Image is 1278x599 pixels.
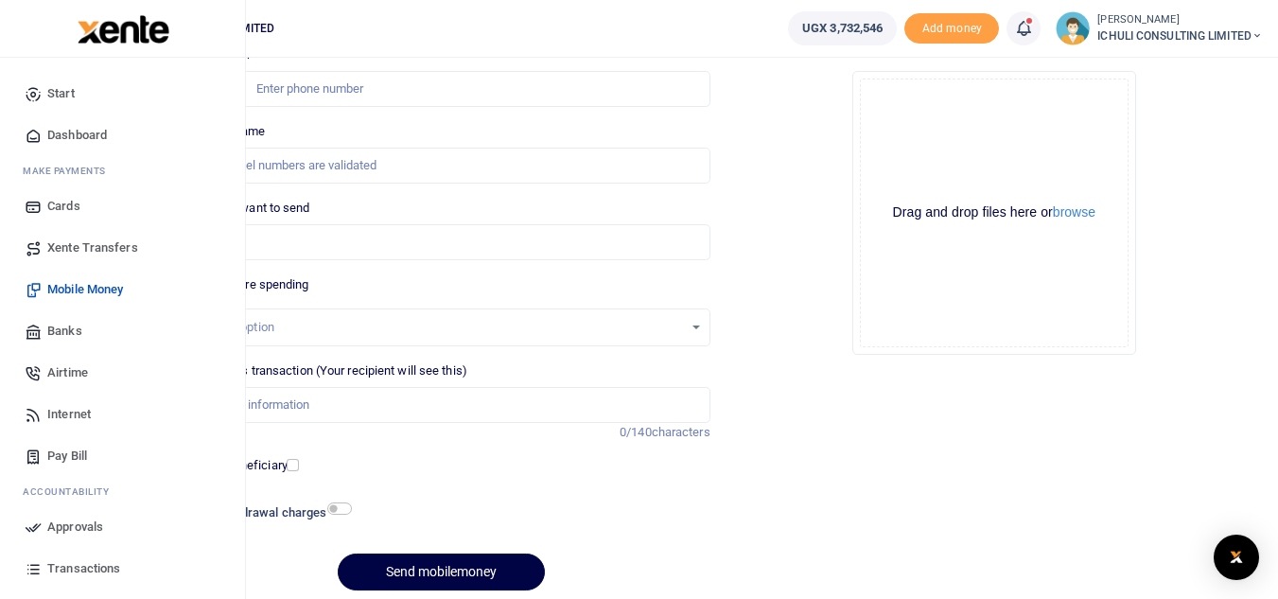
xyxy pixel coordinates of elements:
[15,115,230,156] a: Dashboard
[47,280,123,299] span: Mobile Money
[15,156,230,185] li: M
[32,164,106,178] span: ake Payments
[175,505,343,520] h6: Include withdrawal charges
[172,224,709,260] input: UGX
[338,554,545,590] button: Send mobilemoney
[47,238,138,257] span: Xente Transfers
[904,13,999,44] li: Toup your wallet
[15,477,230,506] li: Ac
[620,425,652,439] span: 0/140
[37,484,109,499] span: countability
[15,394,230,435] a: Internet
[47,84,75,103] span: Start
[47,322,82,341] span: Banks
[1056,11,1263,45] a: profile-user [PERSON_NAME] ICHULI CONSULTING LIMITED
[904,20,999,34] a: Add money
[76,21,169,35] a: logo-small logo-large logo-large
[1097,12,1263,28] small: [PERSON_NAME]
[652,425,710,439] span: characters
[186,318,682,337] div: Select an option
[47,447,87,466] span: Pay Bill
[904,13,999,44] span: Add money
[78,15,169,44] img: logo-large
[47,405,91,424] span: Internet
[802,19,883,38] span: UGX 3,732,546
[1053,205,1095,219] button: browse
[15,310,230,352] a: Banks
[15,506,230,548] a: Approvals
[172,71,709,107] input: Enter phone number
[780,11,904,45] li: Wallet ballance
[172,361,467,380] label: Memo for this transaction (Your recipient will see this)
[788,11,897,45] a: UGX 3,732,546
[172,148,709,184] input: MTN & Airtel numbers are validated
[861,203,1128,221] div: Drag and drop files here or
[852,71,1136,355] div: File Uploader
[15,227,230,269] a: Xente Transfers
[47,197,80,216] span: Cards
[1214,535,1259,580] div: Open Intercom Messenger
[47,559,120,578] span: Transactions
[47,518,103,537] span: Approvals
[15,352,230,394] a: Airtime
[47,126,107,145] span: Dashboard
[1097,27,1263,44] span: ICHULI CONSULTING LIMITED
[15,435,230,477] a: Pay Bill
[1056,11,1090,45] img: profile-user
[15,73,230,115] a: Start
[15,185,230,227] a: Cards
[15,269,230,310] a: Mobile Money
[47,363,88,382] span: Airtime
[172,387,709,423] input: Enter extra information
[15,548,230,590] a: Transactions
